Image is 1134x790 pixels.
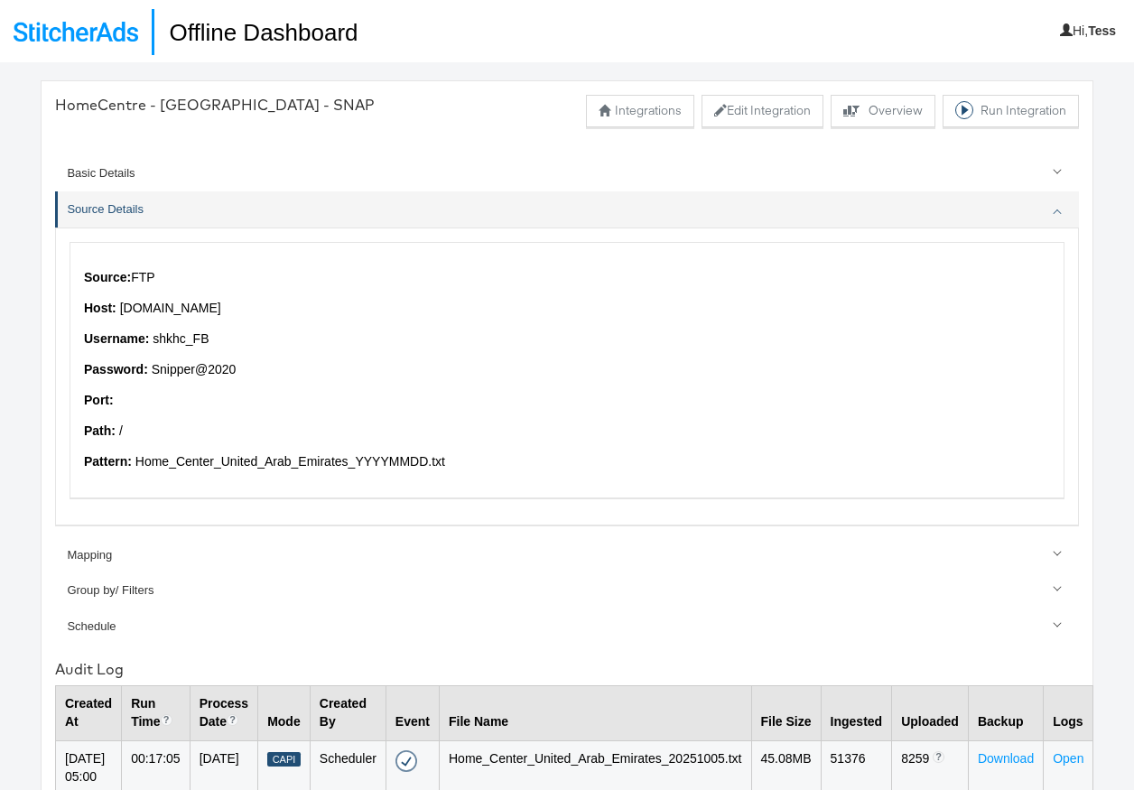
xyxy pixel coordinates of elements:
[67,201,1069,218] div: Source Details
[55,191,1079,227] a: Source Details
[84,301,116,315] strong: Host:
[978,751,1034,766] a: Download
[943,95,1079,127] button: Run Integration
[67,547,1069,564] div: Mapping
[152,9,358,55] h1: Offline Dashboard
[55,228,1079,525] div: Source Details
[310,685,386,740] th: Created By
[84,454,132,469] strong: Pattern:
[84,361,1050,379] p: Snipper@2020
[831,95,935,127] button: Overview
[751,685,821,740] th: File Size
[892,685,969,740] th: Uploaded
[84,423,1050,441] p: /
[55,573,1079,609] a: Group by/ Filters
[1053,751,1083,766] a: Open
[14,22,138,42] img: StitcherAds
[84,270,131,284] strong: Source:
[821,685,892,740] th: Ingested
[67,618,1069,636] div: Schedule
[84,331,149,346] strong: Username:
[122,685,191,740] th: Run Time
[55,538,1079,573] a: Mapping
[258,685,311,740] th: Mode
[190,685,257,740] th: Process Date
[386,685,439,740] th: Event
[1088,23,1116,38] b: Tess
[439,685,751,740] th: File Name
[586,95,694,127] button: Integrations
[67,165,1069,182] div: Basic Details
[55,609,1079,644] a: Schedule
[84,393,114,407] strong: Port:
[84,453,1050,471] p: Home_Center_United_Arab_Emirates _YYYYMMDD. txt
[67,582,1069,599] div: Group by/ Filters
[55,95,375,116] div: HomeCentre - [GEOGRAPHIC_DATA] - SNAP
[267,752,301,767] div: Capi
[56,685,122,740] th: Created At
[55,659,1079,680] div: Audit Log
[84,269,1050,287] p: FTP
[702,95,823,127] button: Edit Integration
[968,685,1043,740] th: Backup
[84,300,1050,318] p: [DOMAIN_NAME]
[84,362,148,376] strong: Password:
[84,330,1050,349] p: shkhc_FB
[84,423,116,438] strong: Path:
[55,156,1079,191] a: Basic Details
[1044,685,1093,740] th: Logs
